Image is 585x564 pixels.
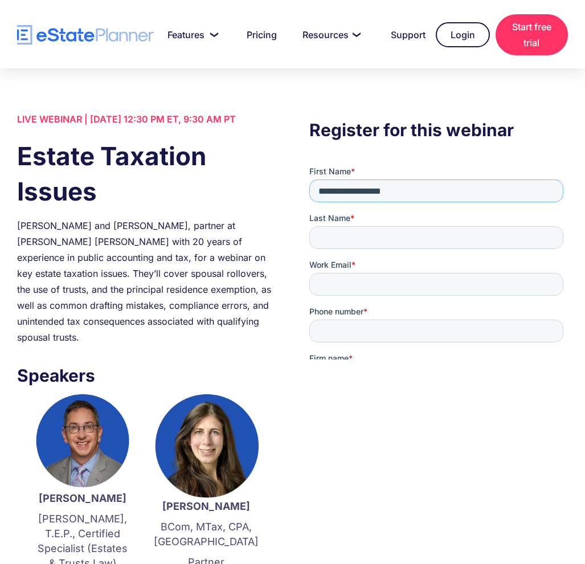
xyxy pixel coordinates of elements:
[17,218,276,345] div: [PERSON_NAME] and [PERSON_NAME], partner at [PERSON_NAME] [PERSON_NAME] with 20 years of experien...
[309,117,568,143] h3: Register for this webinar
[17,362,276,389] h3: Speakers
[496,14,568,55] a: Start free trial
[154,23,227,46] a: Features
[39,492,126,504] strong: [PERSON_NAME]
[17,138,276,209] h1: Estate Taxation Issues
[309,166,568,359] iframe: Form 0
[162,500,250,512] strong: [PERSON_NAME]
[17,25,154,45] a: home
[289,23,371,46] a: Resources
[233,23,283,46] a: Pricing
[377,23,430,46] a: Support
[17,111,276,127] div: LIVE WEBINAR | [DATE] 12:30 PM ET, 9:30 AM PT
[154,520,259,549] p: BCom, MTax, CPA, [GEOGRAPHIC_DATA]
[436,22,490,47] a: Login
